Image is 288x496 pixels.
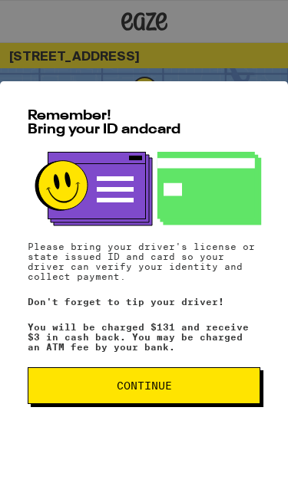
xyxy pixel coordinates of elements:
p: You will be charged $131 and receive $3 in cash back. You may be charged an ATM fee by your bank. [28,322,260,352]
span: Remember! Bring your ID and card [28,109,180,136]
p: Please bring your driver's license or state issued ID and card so your driver can verify your ide... [28,241,260,281]
p: Don't forget to tip your driver! [28,297,260,307]
span: Continue [117,380,172,391]
button: Continue [28,367,260,404]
